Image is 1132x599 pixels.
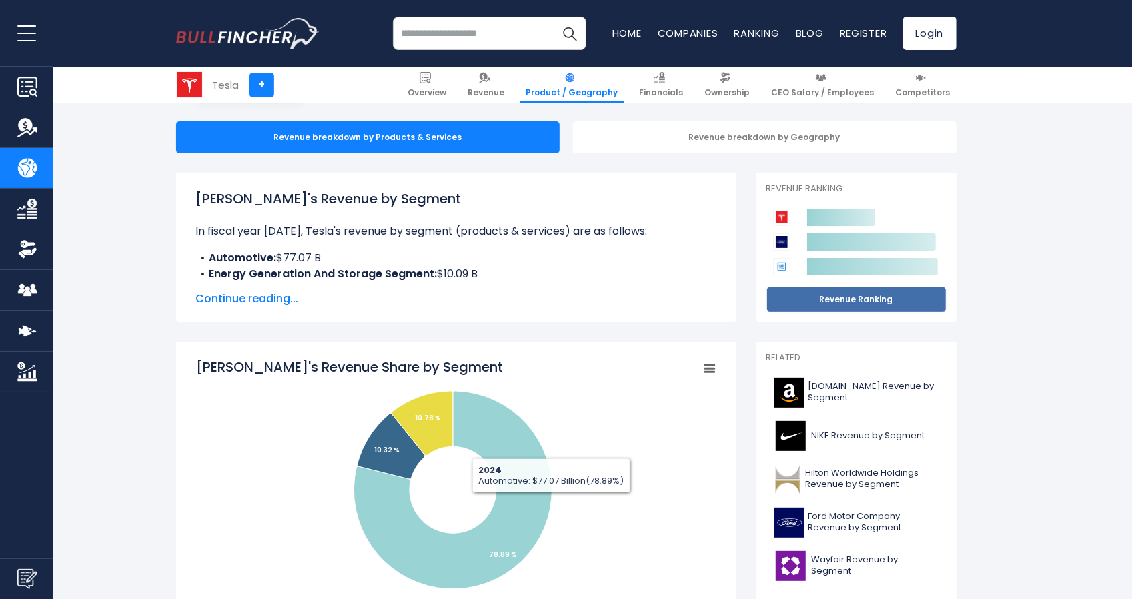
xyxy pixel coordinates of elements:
span: CEO Salary / Employees [772,87,875,98]
a: Product / Geography [520,67,624,103]
button: Search [553,17,586,50]
span: Ownership [705,87,750,98]
img: General Motors Company competitors logo [773,258,790,275]
img: W logo [774,551,807,581]
a: Ranking [734,26,780,40]
img: Tesla competitors logo [773,209,790,226]
a: Register [840,26,887,40]
img: bullfincher logo [176,18,320,49]
tspan: 78.89 % [489,550,517,560]
li: $77.07 B [196,250,716,266]
div: Revenue breakdown by Products & Services [176,121,560,153]
img: HLT logo [774,464,802,494]
a: NIKE Revenue by Segment [766,418,947,454]
a: Ford Motor Company Revenue by Segment [766,504,947,541]
b: Energy Generation And Storage Segment: [209,266,438,281]
p: In fiscal year [DATE], Tesla's revenue by segment (products & services) are as follows: [196,223,716,239]
img: NKE logo [774,421,808,451]
a: Hilton Worldwide Holdings Revenue by Segment [766,461,947,498]
a: Competitors [890,67,957,103]
b: Automotive: [209,250,277,265]
img: F logo [774,508,804,538]
span: Wayfair Revenue by Segment [811,554,939,577]
h1: [PERSON_NAME]'s Revenue by Segment [196,189,716,209]
span: Product / Geography [526,87,618,98]
span: Overview [408,87,447,98]
a: Revenue Ranking [766,287,947,312]
a: Companies [658,26,718,40]
span: Competitors [896,87,951,98]
p: Related [766,352,947,364]
a: [DOMAIN_NAME] Revenue by Segment [766,374,947,411]
a: Go to homepage [176,18,320,49]
img: Ownership [17,239,37,259]
img: Ford Motor Company competitors logo [773,233,790,251]
tspan: 10.78 % [415,413,441,423]
div: Revenue breakdown by Geography [573,121,957,153]
span: [DOMAIN_NAME] Revenue by Segment [808,381,939,404]
span: NIKE Revenue by Segment [812,430,925,442]
img: TSLA logo [177,72,202,97]
tspan: 10.32 % [374,445,400,455]
span: Ford Motor Company Revenue by Segment [808,511,939,534]
a: Blog [796,26,824,40]
span: Hilton Worldwide Holdings Revenue by Segment [805,468,938,490]
a: Home [612,26,642,40]
a: Ownership [699,67,756,103]
a: Login [903,17,957,50]
a: Revenue [462,67,511,103]
span: Continue reading... [196,291,716,307]
span: Financials [640,87,684,98]
p: Revenue Ranking [766,183,947,195]
a: Financials [634,67,690,103]
a: Overview [402,67,453,103]
tspan: [PERSON_NAME]'s Revenue Share by Segment [196,358,503,376]
a: + [249,73,274,97]
img: AMZN logo [774,378,804,408]
span: Revenue [468,87,505,98]
a: Wayfair Revenue by Segment [766,548,947,584]
a: CEO Salary / Employees [766,67,881,103]
div: Tesla [213,77,239,93]
li: $10.09 B [196,266,716,282]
